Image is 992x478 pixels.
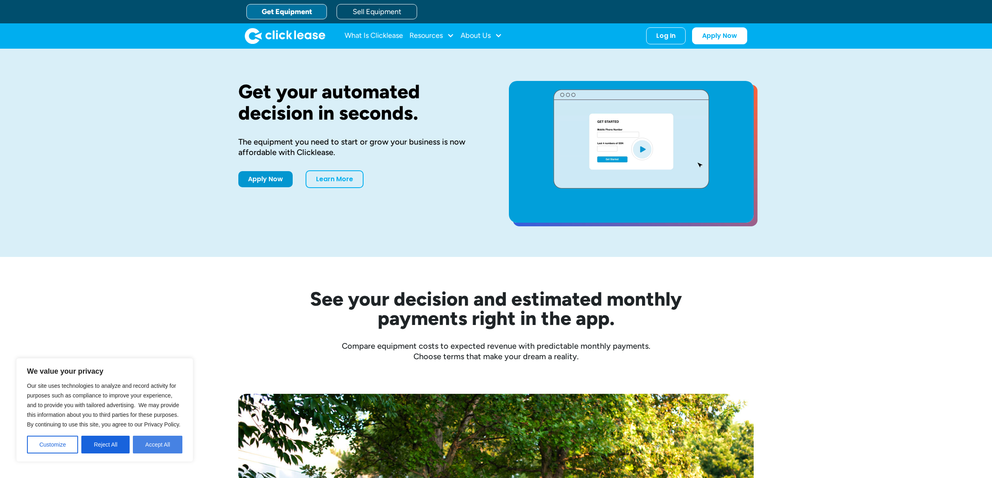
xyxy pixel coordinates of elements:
[306,170,364,188] a: Learn More
[692,27,747,44] a: Apply Now
[245,28,325,44] a: home
[345,28,403,44] a: What Is Clicklease
[81,436,130,453] button: Reject All
[409,28,454,44] div: Resources
[27,366,182,376] p: We value your privacy
[238,341,754,362] div: Compare equipment costs to expected revenue with predictable monthly payments. Choose terms that ...
[16,358,193,462] div: We value your privacy
[27,436,78,453] button: Customize
[631,138,653,160] img: Blue play button logo on a light blue circular background
[238,137,483,157] div: The equipment you need to start or grow your business is now affordable with Clicklease.
[271,289,721,328] h2: See your decision and estimated monthly payments right in the app.
[509,81,754,223] a: open lightbox
[246,4,327,19] a: Get Equipment
[656,32,676,40] div: Log In
[238,81,483,124] h1: Get your automated decision in seconds.
[27,383,180,428] span: Our site uses technologies to analyze and record activity for purposes such as compliance to impr...
[461,28,502,44] div: About Us
[133,436,182,453] button: Accept All
[337,4,417,19] a: Sell Equipment
[245,28,325,44] img: Clicklease logo
[238,171,293,187] a: Apply Now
